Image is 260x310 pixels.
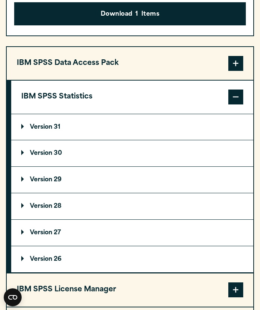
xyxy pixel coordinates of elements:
[21,230,61,236] p: Version 27
[7,273,253,306] button: IBM SPSS License Manager
[7,47,253,80] button: IBM SPSS Data Access Pack
[11,193,253,219] summary: Version 28
[21,177,62,183] p: Version 29
[11,114,253,273] div: IBM SPSS Statistics
[11,246,253,272] summary: Version 26
[11,114,253,140] summary: Version 31
[11,220,253,246] summary: Version 27
[21,150,62,156] p: Version 30
[11,81,253,113] button: IBM SPSS Statistics
[11,167,253,193] summary: Version 29
[14,2,246,25] button: Download1Items
[135,10,138,19] span: 1
[11,140,253,166] summary: Version 30
[4,288,22,306] button: Open CMP widget
[21,203,62,209] p: Version 28
[21,124,60,130] p: Version 31
[21,256,62,262] p: Version 26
